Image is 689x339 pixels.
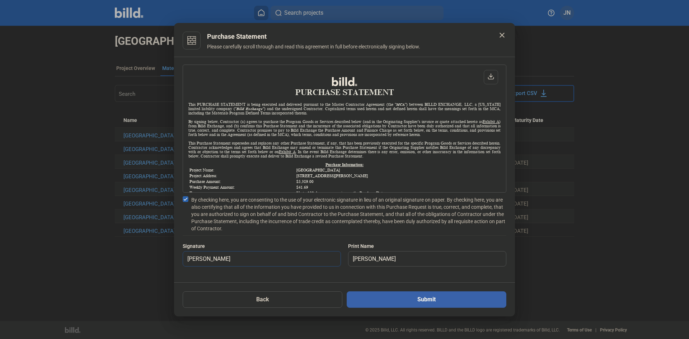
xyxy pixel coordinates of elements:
[296,185,500,190] td: $41.69
[189,179,295,184] td: Purchase Amount:
[296,179,500,184] td: $5,389.00
[236,107,263,111] i: Billd Exchange
[348,243,506,250] div: Print Name
[396,102,405,107] i: MCA
[207,32,506,42] div: Purchase Statement
[183,251,341,266] input: Signature
[183,291,342,308] button: Back
[296,168,500,173] td: [GEOGRAPHIC_DATA]
[296,173,500,178] td: [STREET_ADDRESS][PERSON_NAME]
[279,150,296,154] u: Exhibit A
[296,190,500,196] td: Up to 120 days, commencing on the Purchase Date
[325,163,364,167] u: Purchase Information:
[189,173,295,178] td: Project Address:
[188,77,501,97] h1: PURCHASE STATEMENT
[189,185,295,190] td: Weekly Payment Amount:
[207,43,506,59] div: Please carefully scroll through and read this agreement in full before electronically signing below.
[188,141,501,158] div: This Purchase Statement supersedes and replaces any other Purchase Statement, if any, that has be...
[188,102,501,115] div: This PURCHASE STATEMENT is being executed and delivered pursuant to the Master Contractor Agreeme...
[191,196,506,232] span: By checking here, you are consenting to the use of your electronic signature in lieu of an origin...
[348,251,498,266] input: Print Name
[347,291,506,308] button: Submit
[498,31,506,39] mat-icon: close
[189,168,295,173] td: Project Name:
[188,119,501,137] div: By signing below, Contractor (a) agrees to purchase the Program Goods or Services described below...
[183,243,341,250] div: Signature
[483,119,499,124] u: Exhibit A
[189,190,295,196] td: Term:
